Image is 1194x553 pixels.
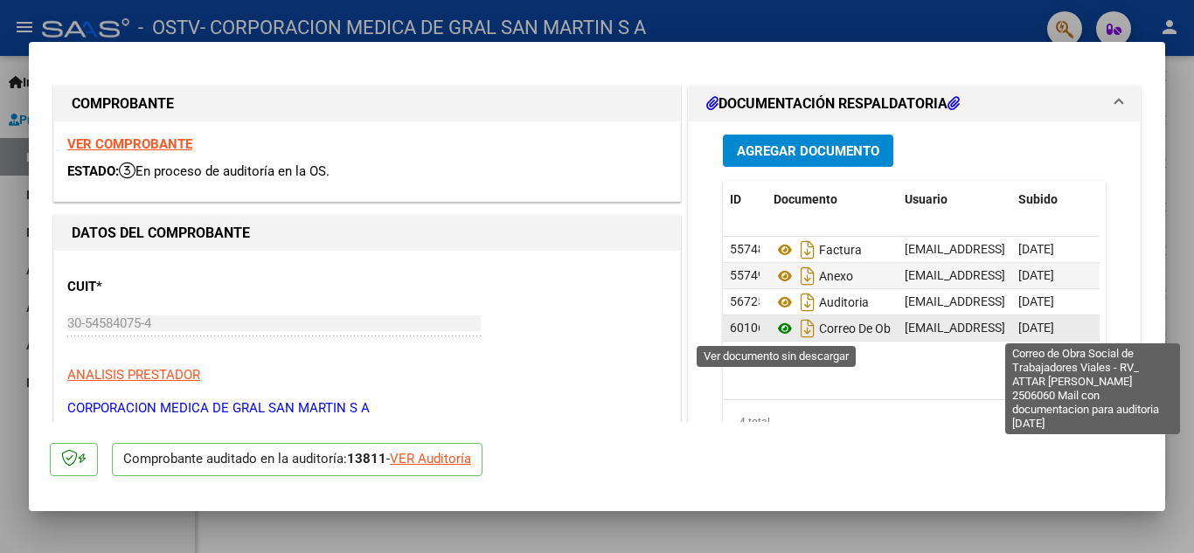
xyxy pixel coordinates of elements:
span: 55748 [730,242,765,256]
span: En proceso de auditoría en la OS. [119,163,330,179]
a: VER COMPROBANTE [67,136,192,152]
i: Descargar documento [796,262,819,290]
span: ESTADO: [67,163,119,179]
i: Descargar documento [796,236,819,264]
i: Descargar documento [796,288,819,316]
span: Usuario [905,192,948,206]
datatable-header-cell: Usuario [898,181,1011,218]
span: Documento [774,192,837,206]
span: [DATE] [1018,268,1054,282]
span: [DATE] [1018,294,1054,308]
datatable-header-cell: Subido [1011,181,1099,218]
p: CUIT [67,277,247,297]
datatable-header-cell: Acción [1099,181,1186,218]
datatable-header-cell: Documento [767,181,898,218]
datatable-header-cell: ID [723,181,767,218]
mat-expansion-panel-header: DOCUMENTACIÓN RESPALDATORIA [689,86,1140,121]
span: [DATE] [1018,242,1054,256]
span: Auditoria [774,295,869,309]
div: 4 total [723,400,1106,444]
strong: DATOS DEL COMPROBANTE [72,225,250,241]
span: ANALISIS PRESTADOR [67,367,200,383]
span: Agregar Documento [737,143,879,159]
span: Factura [774,243,862,257]
span: [DATE] [1018,321,1054,335]
span: ID [730,192,741,206]
strong: 13811 [347,451,386,467]
i: Descargar documento [796,315,819,342]
span: 60106 [730,321,765,335]
span: Subido [1018,192,1058,206]
h1: DOCUMENTACIÓN RESPALDATORIA [706,93,960,114]
p: Comprobante auditado en la auditoría: - [112,443,482,477]
div: DOCUMENTACIÓN RESPALDATORIA [689,121,1140,484]
div: VER Auditoría [390,449,471,469]
strong: COMPROBANTE [72,95,174,112]
span: Anexo [774,269,853,283]
p: CORPORACION MEDICA DE GRAL SAN MARTIN S A [67,398,667,418]
button: Agregar Documento [723,135,893,167]
span: 55749 [730,268,765,282]
span: 56725 [730,294,765,308]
